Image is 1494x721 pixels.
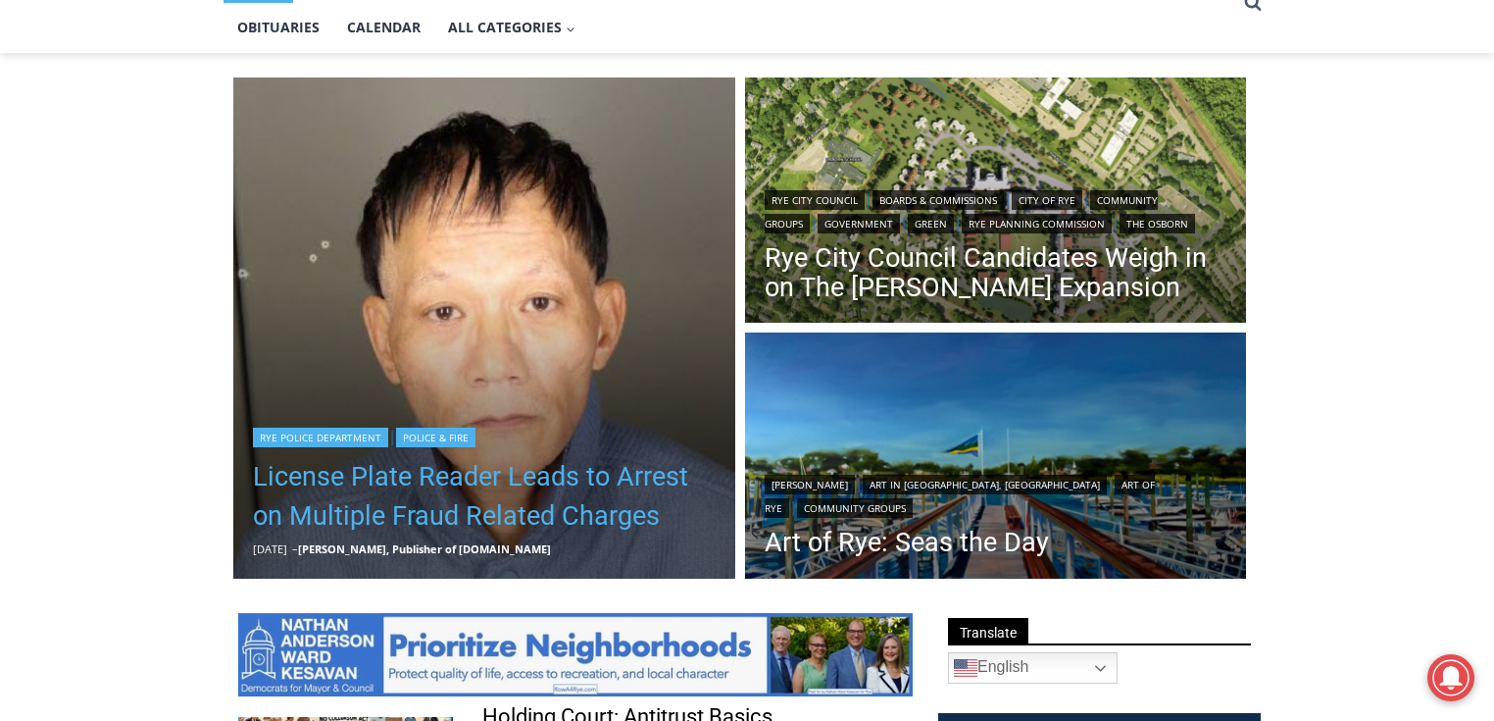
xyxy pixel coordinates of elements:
a: Green [908,214,954,233]
img: (PHOTO: On Monday, October 13, 2025, Rye PD arrested Ming Wu, 60, of Flushing, New York, on multi... [233,77,735,580]
img: (PHOTO: Illustrative plan of The Osborn's proposed site plan from the July 10, 2025 planning comm... [745,77,1247,329]
span: Intern @ [DOMAIN_NAME] [513,195,909,239]
a: English [948,652,1118,684]
a: [PERSON_NAME] [765,475,855,494]
div: "The first chef I interviewed talked about coming to [GEOGRAPHIC_DATA] from [GEOGRAPHIC_DATA] in ... [495,1,926,190]
span: Translate [948,618,1028,644]
a: Read More Art of Rye: Seas the Day [745,333,1247,584]
a: Calendar [333,3,434,52]
a: City of Rye [1012,190,1082,210]
a: Intern @ [DOMAIN_NAME] [472,190,950,244]
img: en [954,656,977,680]
a: Rye City Council [765,190,865,210]
a: Art in [GEOGRAPHIC_DATA], [GEOGRAPHIC_DATA] [863,475,1107,494]
a: Rye Planning Commission [962,214,1112,233]
a: License Plate Reader Leads to Arrest on Multiple Fraud Related Charges [253,457,716,536]
a: Police & Fire [396,428,475,447]
div: | | | | | | | [765,186,1227,233]
a: Rye City Council Candidates Weigh in on The [PERSON_NAME] Expansion [765,243,1227,302]
div: | | | [765,471,1227,518]
a: Read More License Plate Reader Leads to Arrest on Multiple Fraud Related Charges [233,77,735,580]
span: – [292,541,298,556]
div: | [253,424,716,447]
a: [PERSON_NAME], Publisher of [DOMAIN_NAME] [298,541,551,556]
a: Rye Police Department [253,428,388,447]
a: Government [818,214,900,233]
time: [DATE] [253,541,287,556]
a: Community Groups [797,498,913,518]
a: Read More Rye City Council Candidates Weigh in on The Osborn Expansion [745,77,1247,329]
a: Art of Rye: Seas the Day [765,528,1227,557]
button: Child menu of All Categories [434,3,589,52]
a: The Osborn [1120,214,1195,233]
a: Boards & Commissions [872,190,1004,210]
a: Obituaries [224,3,333,52]
img: [PHOTO: Seas the Day - Shenorock Shore Club Marina, Rye 36” X 48” Oil on canvas, Commissioned & E... [745,333,1247,584]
